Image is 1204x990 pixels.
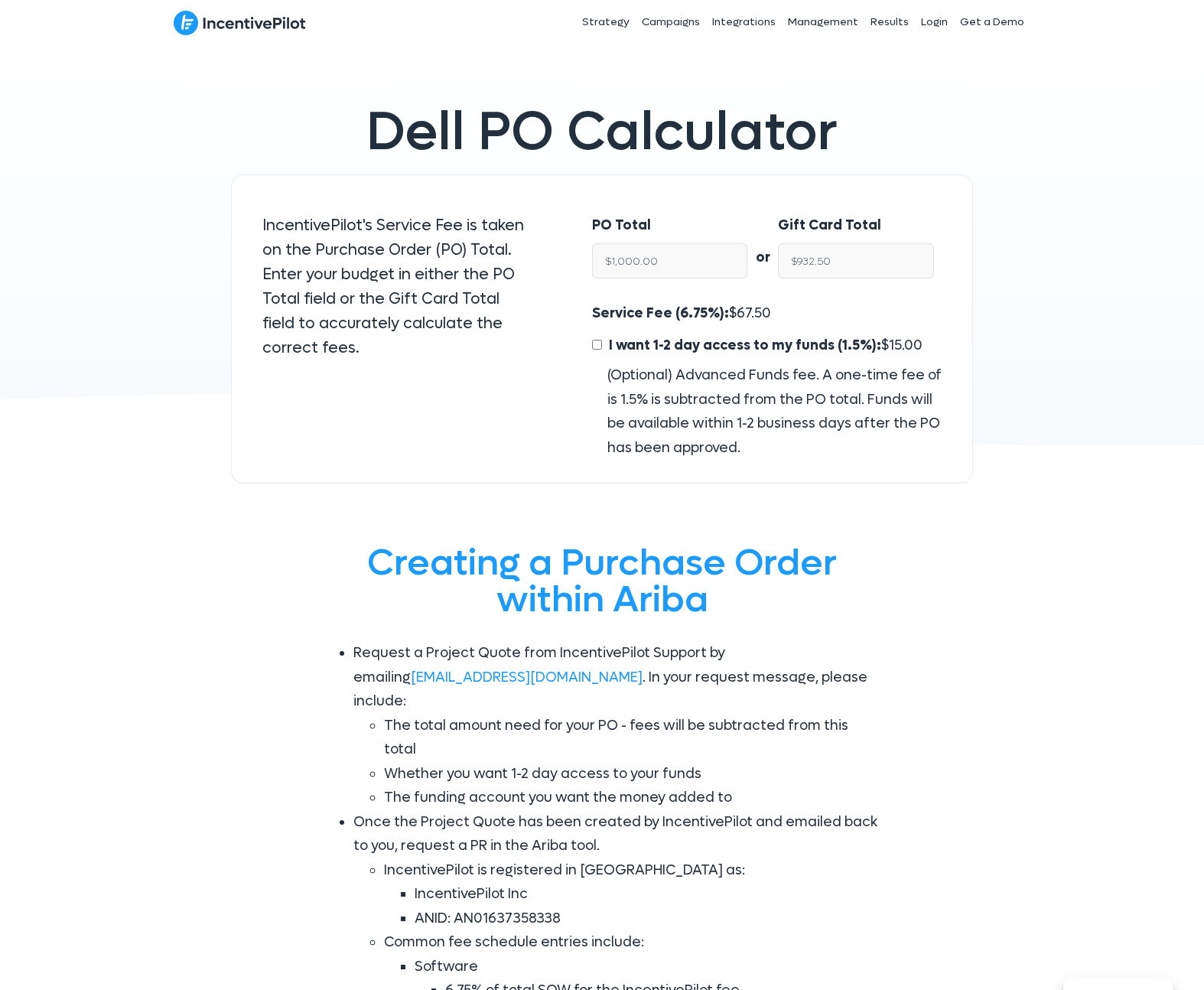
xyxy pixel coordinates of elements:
span: Dell PO Calculator [366,97,838,167]
li: IncentivePilot is registered in [GEOGRAPHIC_DATA] as: [384,858,881,931]
div: $ [592,301,942,460]
div: or [747,213,778,270]
label: Gift Card Total [778,213,881,238]
a: Login [915,3,954,41]
span: Creating a Purchase Order within Ariba [367,539,837,624]
a: Results [864,3,915,41]
li: ANID: AN01637358338 [415,907,881,931]
div: (Optional) Advanced Funds fee. A one-time fee of is 1.5% is subtracted from the PO total. Funds w... [592,363,942,460]
img: IncentivePilot [174,10,306,36]
li: The total amount need for your PO - fees will be subtracted from this total [384,714,881,762]
span: Service Fee (6.75%): [592,304,729,322]
p: IncentivePilot's Service Fee is taken on the Purchase Order (PO) Total. Enter your budget in eith... [262,213,531,360]
a: [EMAIL_ADDRESS][DOMAIN_NAME] [411,669,643,686]
a: Strategy [576,3,636,41]
a: Management [782,3,864,41]
li: Whether you want 1-2 day access to your funds [384,762,881,786]
input: I want 1-2 day access to my funds (1.5%):$15.00 [592,340,602,350]
a: Integrations [706,3,782,41]
li: Request a Project Quote from IncentivePilot Support by emailing . In your request message, please... [353,641,881,810]
span: 67.50 [737,304,771,322]
span: $ [605,337,923,354]
a: Campaigns [636,3,706,41]
li: The funding account you want the money added to [384,786,881,810]
nav: Header Menu [470,3,1030,41]
li: IncentivePilot Inc [415,882,881,907]
span: 15.00 [889,337,923,354]
span: I want 1-2 day access to my funds (1.5%): [609,337,881,354]
a: Get a Demo [954,3,1030,41]
label: PO Total [592,213,651,238]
